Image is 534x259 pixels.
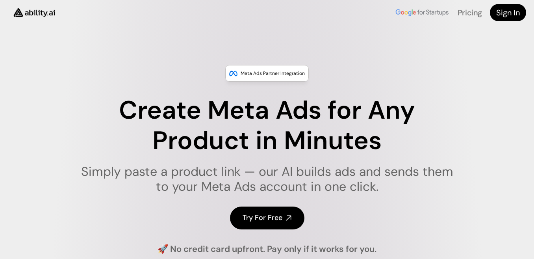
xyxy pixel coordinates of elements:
[76,164,458,194] h1: Simply paste a product link — our AI builds ads and sends them to your Meta Ads account in one cl...
[230,207,304,229] a: Try For Free
[243,213,282,223] h4: Try For Free
[241,69,305,77] p: Meta Ads Partner Integration
[496,7,520,18] h4: Sign In
[458,7,482,18] a: Pricing
[490,4,526,21] a: Sign In
[158,243,376,255] h4: 🚀 No credit card upfront. Pay only if it works for you.
[76,95,458,156] h1: Create Meta Ads for Any Product in Minutes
